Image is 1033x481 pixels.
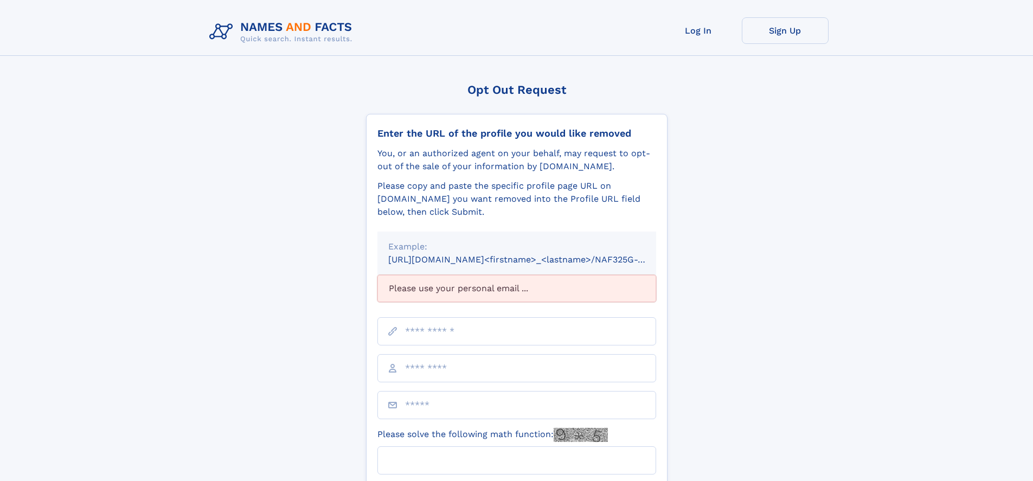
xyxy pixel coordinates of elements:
a: Sign Up [742,17,829,44]
div: You, or an authorized agent on your behalf, may request to opt-out of the sale of your informatio... [377,147,656,173]
a: Log In [655,17,742,44]
div: Enter the URL of the profile you would like removed [377,127,656,139]
div: Please use your personal email ... [377,275,656,302]
div: Example: [388,240,645,253]
label: Please solve the following math function: [377,428,608,442]
div: Please copy and paste the specific profile page URL on [DOMAIN_NAME] you want removed into the Pr... [377,179,656,219]
div: Opt Out Request [366,83,668,97]
small: [URL][DOMAIN_NAME]<firstname>_<lastname>/NAF325G-xxxxxxxx [388,254,677,265]
img: Logo Names and Facts [205,17,361,47]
